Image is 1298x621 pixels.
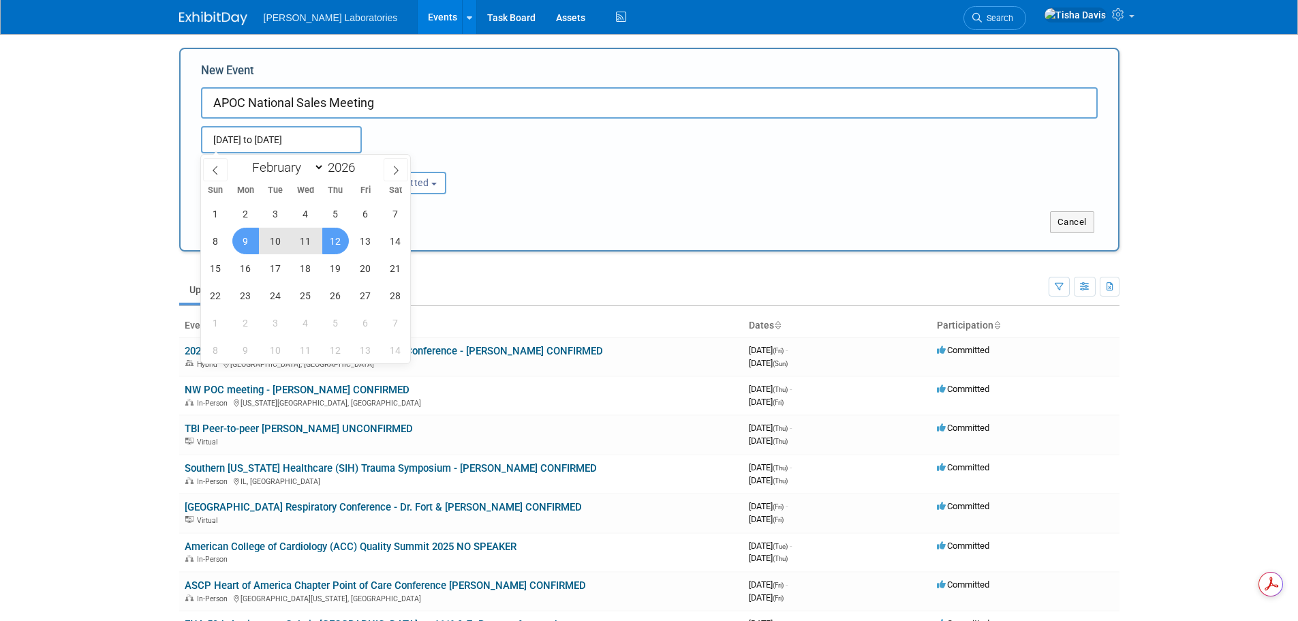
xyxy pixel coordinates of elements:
span: March 14, 2026 [382,337,409,363]
th: Event [179,314,743,337]
span: Wed [290,186,320,195]
span: (Thu) [773,477,788,485]
span: March 8, 2026 [202,337,229,363]
a: Southern [US_STATE] Healthcare (SIH) Trauma Symposium - [PERSON_NAME] CONFIRMED [185,462,597,474]
span: - [786,345,788,355]
a: Sort by Start Date [774,320,781,331]
span: February 9, 2026 [232,228,259,254]
span: - [786,501,788,511]
span: In-Person [197,399,232,408]
span: (Thu) [773,555,788,562]
span: February 11, 2026 [292,228,319,254]
span: February 12, 2026 [322,228,349,254]
span: [DATE] [749,475,788,485]
span: (Fri) [773,581,784,589]
span: (Fri) [773,399,784,406]
span: February 23, 2026 [232,282,259,309]
span: March 4, 2026 [292,309,319,336]
span: (Thu) [773,438,788,445]
span: - [790,462,792,472]
span: February 3, 2026 [262,200,289,227]
span: [DATE] [749,436,788,446]
img: ExhibitDay [179,12,247,25]
select: Month [246,159,324,176]
a: Upcoming14 [179,277,259,303]
span: March 6, 2026 [352,309,379,336]
span: February 27, 2026 [352,282,379,309]
span: February 14, 2026 [382,228,409,254]
span: February 10, 2026 [262,228,289,254]
span: February 5, 2026 [322,200,349,227]
span: In-Person [197,594,232,603]
span: March 11, 2026 [292,337,319,363]
span: March 13, 2026 [352,337,379,363]
span: [DATE] [749,384,792,394]
span: March 10, 2026 [262,337,289,363]
input: Start Date - End Date [201,126,362,153]
span: In-Person [197,477,232,486]
span: Committed [937,462,989,472]
span: - [790,541,792,551]
span: [DATE] [749,423,792,433]
span: [DATE] [749,345,788,355]
span: Committed [937,345,989,355]
span: March 7, 2026 [382,309,409,336]
span: [DATE] [749,397,784,407]
span: Committed [937,501,989,511]
span: In-Person [197,555,232,564]
img: In-Person Event [185,594,194,601]
span: March 5, 2026 [322,309,349,336]
span: February 16, 2026 [232,255,259,282]
span: Committed [937,541,989,551]
span: March 3, 2026 [262,309,289,336]
span: Committed [937,423,989,433]
span: Committed [937,384,989,394]
span: [DATE] [749,462,792,472]
th: Dates [743,314,931,337]
span: February 2, 2026 [232,200,259,227]
span: [DATE] [749,592,784,603]
span: Committed [937,579,989,590]
span: [DATE] [749,579,788,590]
a: American College of Cardiology (ACC) Quality Summit 2025 NO SPEAKER [185,541,516,553]
span: (Fri) [773,503,784,511]
span: (Thu) [773,464,788,472]
span: February 21, 2026 [382,255,409,282]
span: March 9, 2026 [232,337,259,363]
a: Search [963,6,1026,30]
span: Sat [380,186,410,195]
span: [DATE] [749,358,788,368]
span: February 25, 2026 [292,282,319,309]
img: In-Person Event [185,555,194,562]
input: Name of Trade Show / Conference [201,87,1098,119]
span: February 15, 2026 [202,255,229,282]
span: [DATE] [749,501,788,511]
span: [PERSON_NAME] Laboratories [264,12,398,23]
a: [GEOGRAPHIC_DATA] Respiratory Conference - Dr. Fort & [PERSON_NAME] CONFIRMED [185,501,582,513]
span: - [790,384,792,394]
a: Sort by Participation Type [993,320,1000,331]
span: Fri [350,186,380,195]
input: Year [324,160,365,175]
div: [GEOGRAPHIC_DATA][US_STATE], [GEOGRAPHIC_DATA] [185,592,738,603]
th: Participation [931,314,1119,337]
a: 2025 Association of Ringside Physicians Annual Conference - [PERSON_NAME] CONFIRMED [185,345,603,357]
img: In-Person Event [185,399,194,406]
span: Tue [260,186,290,195]
span: Hybrid [197,360,221,369]
img: Virtual Event [185,516,194,523]
span: [DATE] [749,541,792,551]
span: February 8, 2026 [202,228,229,254]
span: - [786,579,788,590]
img: Virtual Event [185,438,194,444]
span: (Tue) [773,543,788,550]
img: Tisha Davis [1044,7,1107,22]
span: February 1, 2026 [202,200,229,227]
span: Virtual [197,438,221,446]
div: Participation: [354,153,486,171]
span: February 24, 2026 [262,282,289,309]
span: February 17, 2026 [262,255,289,282]
img: In-Person Event [185,477,194,484]
span: February 19, 2026 [322,255,349,282]
span: February 13, 2026 [352,228,379,254]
